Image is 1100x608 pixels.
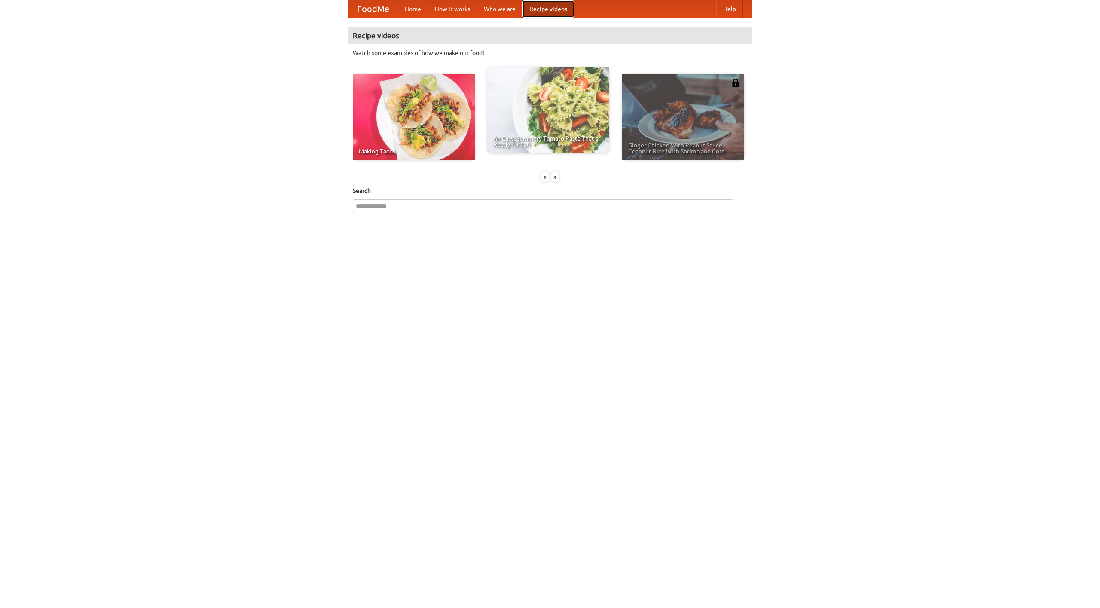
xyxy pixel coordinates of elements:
a: Home [398,0,428,18]
a: FoodMe [348,0,398,18]
a: Who we are [477,0,522,18]
a: Help [716,0,743,18]
a: How it works [428,0,477,18]
h4: Recipe videos [348,27,752,44]
h5: Search [353,186,747,195]
div: « [541,171,549,182]
span: Making Tacos [359,148,469,154]
a: Making Tacos [353,74,475,160]
a: An Easy, Summery Tomato Pasta That's Ready for Fall [487,67,609,153]
a: Recipe videos [522,0,574,18]
div: » [551,171,559,182]
img: 483408.png [731,79,740,87]
span: An Easy, Summery Tomato Pasta That's Ready for Fall [493,135,603,147]
p: Watch some examples of how we make our food! [353,49,747,57]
